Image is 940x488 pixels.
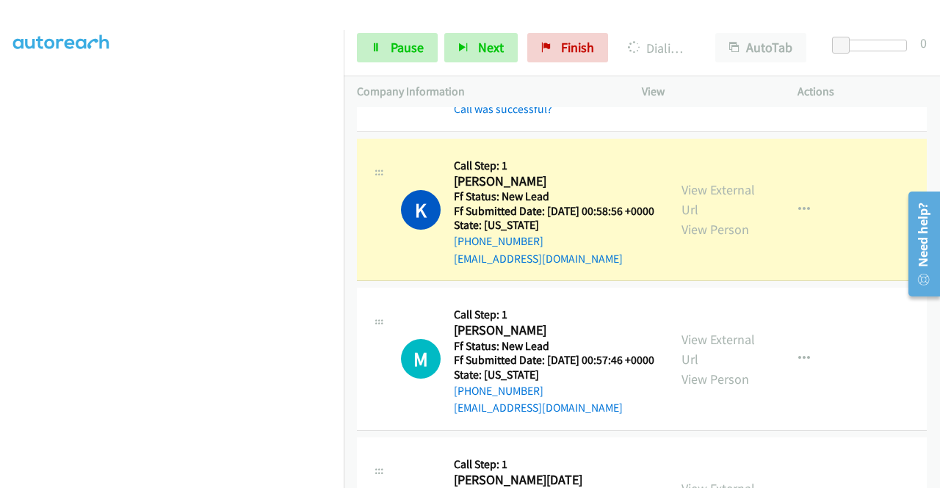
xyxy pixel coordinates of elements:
h1: M [401,339,441,379]
a: View Person [681,371,749,387]
a: View External Url [681,181,755,218]
h5: Ff Submitted Date: [DATE] 00:58:56 +0000 [454,204,654,219]
button: AutoTab [715,33,806,62]
span: Next [478,39,504,56]
div: Delay between calls (in seconds) [839,40,907,51]
a: Call was successful? [454,102,552,116]
h2: [PERSON_NAME] [454,173,650,190]
div: The call is yet to be attempted [401,339,441,379]
p: Company Information [357,83,615,101]
a: Pause [357,33,438,62]
a: Finish [527,33,608,62]
span: Finish [561,39,594,56]
h5: Call Step: 1 [454,307,654,322]
a: [PHONE_NUMBER] [454,384,543,398]
a: [EMAIL_ADDRESS][DOMAIN_NAME] [454,401,623,415]
div: 0 [920,33,927,53]
p: Dialing [PERSON_NAME] [628,38,689,58]
h1: K [401,190,441,230]
span: Pause [391,39,424,56]
h5: Ff Submitted Date: [DATE] 00:57:46 +0000 [454,353,654,368]
a: [PHONE_NUMBER] [454,234,543,248]
iframe: Resource Center [898,186,940,302]
a: View Person [681,221,749,238]
p: View [642,83,771,101]
h5: Call Step: 1 [454,457,654,472]
a: [EMAIL_ADDRESS][DOMAIN_NAME] [454,252,623,266]
a: View External Url [681,331,755,368]
h5: State: [US_STATE] [454,368,654,382]
p: Actions [798,83,927,101]
h5: Ff Status: New Lead [454,189,654,204]
h5: State: [US_STATE] [454,218,654,233]
h5: Call Step: 1 [454,159,654,173]
h2: [PERSON_NAME] [454,322,650,339]
h5: Ff Status: New Lead [454,339,654,354]
button: Next [444,33,518,62]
